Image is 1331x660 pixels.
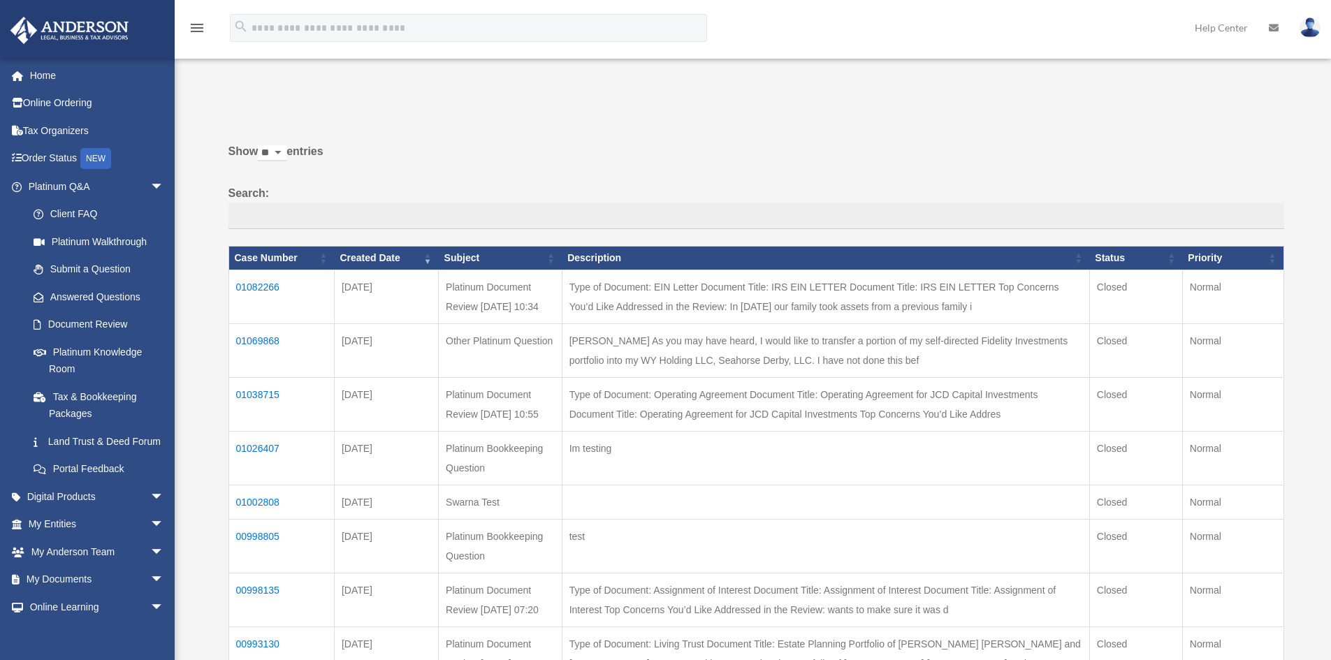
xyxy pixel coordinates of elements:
a: Platinum Walkthrough [20,228,178,256]
label: Show entries [228,142,1284,175]
th: Case Number: activate to sort column ascending [228,247,334,270]
td: Closed [1089,431,1182,485]
td: 01069868 [228,323,334,377]
a: Digital Productsarrow_drop_down [10,483,185,511]
td: Platinum Bookkeeping Question [439,519,562,573]
td: Type of Document: EIN Letter Document Title: IRS EIN LETTER Document Title: IRS EIN LETTER Top Co... [562,270,1089,323]
img: Anderson Advisors Platinum Portal [6,17,133,44]
td: [DATE] [334,485,438,519]
td: 01082266 [228,270,334,323]
div: NEW [80,148,111,169]
td: Closed [1089,573,1182,626]
td: Closed [1089,323,1182,377]
td: Platinum Document Review [DATE] 10:34 [439,270,562,323]
td: 01002808 [228,485,334,519]
td: Normal [1182,323,1283,377]
td: Im testing [562,431,1089,485]
td: Other Platinum Question [439,323,562,377]
a: My Documentsarrow_drop_down [10,566,185,594]
td: 00998135 [228,573,334,626]
th: Created Date: activate to sort column ascending [334,247,438,270]
a: Platinum Q&Aarrow_drop_down [10,173,178,200]
td: [DATE] [334,323,438,377]
td: Swarna Test [439,485,562,519]
td: [DATE] [334,377,438,431]
a: Submit a Question [20,256,178,284]
a: menu [189,24,205,36]
span: arrow_drop_down [150,566,178,594]
td: Normal [1182,431,1283,485]
a: My Anderson Teamarrow_drop_down [10,538,185,566]
td: Platinum Bookkeeping Question [439,431,562,485]
select: Showentries [258,145,286,161]
th: Status: activate to sort column ascending [1089,247,1182,270]
span: arrow_drop_down [150,511,178,539]
a: Portal Feedback [20,455,178,483]
td: [PERSON_NAME] As you may have heard, I would like to transfer a portion of my self-directed Fidel... [562,323,1089,377]
td: Closed [1089,270,1182,323]
th: Priority: activate to sort column ascending [1182,247,1283,270]
td: 01026407 [228,431,334,485]
td: [DATE] [334,270,438,323]
a: Tax & Bookkeeping Packages [20,383,178,427]
a: My Entitiesarrow_drop_down [10,511,185,538]
td: [DATE] [334,431,438,485]
td: Normal [1182,485,1283,519]
span: arrow_drop_down [150,173,178,201]
td: 01038715 [228,377,334,431]
td: Closed [1089,485,1182,519]
td: Type of Document: Operating Agreement Document Title: Operating Agreement for JCD Capital Investm... [562,377,1089,431]
i: menu [189,20,205,36]
td: [DATE] [334,573,438,626]
a: Online Learningarrow_drop_down [10,593,185,621]
td: Normal [1182,519,1283,573]
th: Subject: activate to sort column ascending [439,247,562,270]
a: Order StatusNEW [10,145,185,173]
span: arrow_drop_down [150,593,178,622]
label: Search: [228,184,1284,230]
td: Closed [1089,377,1182,431]
a: Answered Questions [20,283,171,311]
img: User Pic [1300,17,1321,38]
a: Document Review [20,311,178,339]
td: Normal [1182,270,1283,323]
input: Search: [228,203,1284,230]
td: test [562,519,1089,573]
a: Platinum Knowledge Room [20,338,178,383]
i: search [233,19,249,34]
td: Platinum Document Review [DATE] 10:55 [439,377,562,431]
th: Description: activate to sort column ascending [562,247,1089,270]
td: Closed [1089,519,1182,573]
a: Home [10,61,185,89]
td: Type of Document: Assignment of Interest Document Title: Assignment of Interest Document Title: A... [562,573,1089,626]
td: Normal [1182,377,1283,431]
td: [DATE] [334,519,438,573]
span: arrow_drop_down [150,483,178,511]
td: Platinum Document Review [DATE] 07:20 [439,573,562,626]
a: Online Ordering [10,89,185,117]
td: 00998805 [228,519,334,573]
span: arrow_drop_down [150,538,178,566]
td: Normal [1182,573,1283,626]
a: Land Trust & Deed Forum [20,427,178,455]
a: Client FAQ [20,200,178,228]
a: Tax Organizers [10,117,185,145]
